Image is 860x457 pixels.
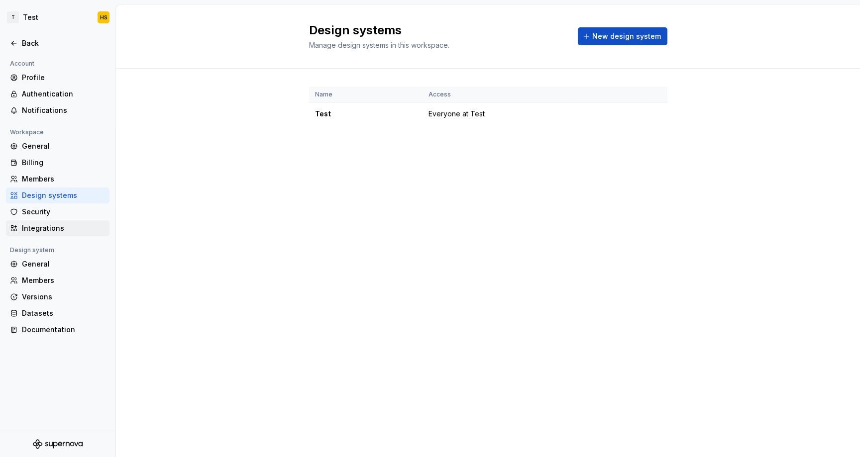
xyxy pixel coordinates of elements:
div: Datasets [22,308,106,318]
svg: Supernova Logo [33,439,83,449]
a: Integrations [6,220,109,236]
div: T [7,11,19,23]
div: Notifications [22,105,106,115]
span: New design system [592,31,661,41]
div: General [22,141,106,151]
div: Documentation [22,325,106,335]
a: Members [6,171,109,187]
h2: Design systems [309,22,566,38]
div: Test [23,12,38,22]
a: Security [6,204,109,220]
div: Integrations [22,223,106,233]
a: Back [6,35,109,51]
button: TTestHS [2,6,113,28]
a: Profile [6,70,109,86]
div: Billing [22,158,106,168]
a: Notifications [6,102,109,118]
a: Design systems [6,187,109,203]
div: Account [6,58,38,70]
div: Profile [22,73,106,83]
div: Design system [6,244,58,256]
a: Billing [6,155,109,171]
th: Access [423,87,571,103]
div: General [22,259,106,269]
div: Security [22,207,106,217]
span: Manage design systems in this workspace. [309,41,449,49]
button: New design system [578,27,667,45]
div: Back [22,38,106,48]
a: General [6,138,109,154]
div: Members [22,174,106,184]
div: Design systems [22,190,106,200]
a: Members [6,273,109,288]
div: Members [22,275,106,285]
div: HS [100,13,107,21]
a: Datasets [6,305,109,321]
th: Name [309,87,423,103]
a: Versions [6,289,109,305]
div: Versions [22,292,106,302]
a: Authentication [6,86,109,102]
div: Workspace [6,126,48,138]
div: Test [315,109,417,119]
div: Authentication [22,89,106,99]
a: General [6,256,109,272]
a: Documentation [6,322,109,338]
span: Everyone at Test [429,109,485,119]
